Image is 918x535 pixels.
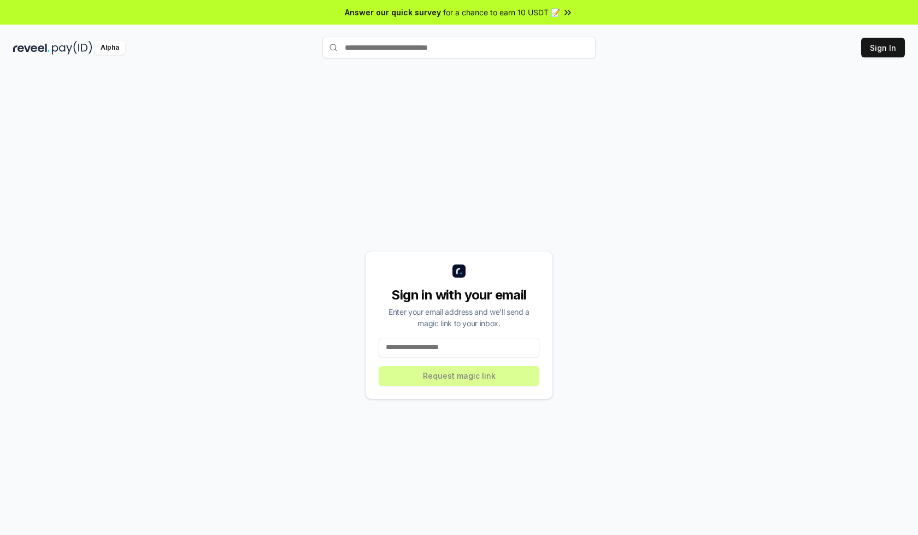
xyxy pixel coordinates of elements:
[95,41,125,55] div: Alpha
[52,41,92,55] img: pay_id
[379,306,539,329] div: Enter your email address and we’ll send a magic link to your inbox.
[452,264,466,278] img: logo_small
[861,38,905,57] button: Sign In
[379,286,539,304] div: Sign in with your email
[345,7,441,18] span: Answer our quick survey
[13,41,50,55] img: reveel_dark
[443,7,560,18] span: for a chance to earn 10 USDT 📝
